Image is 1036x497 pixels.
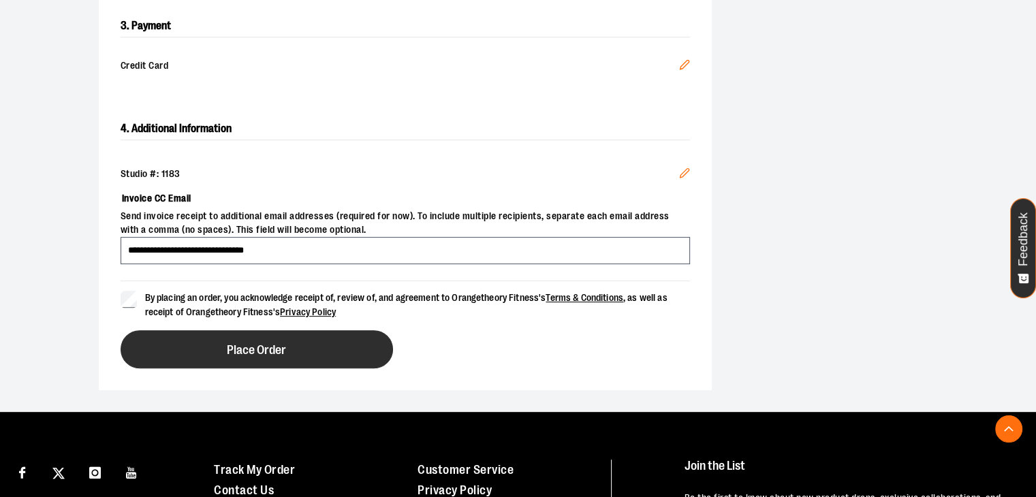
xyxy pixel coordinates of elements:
img: Twitter [52,467,65,479]
span: By placing an order, you acknowledge receipt of, review of, and agreement to Orangetheory Fitness... [145,292,668,317]
span: Feedback [1017,212,1030,266]
label: Invoice CC Email [121,187,690,210]
button: Edit [668,157,701,193]
button: Edit [668,48,701,85]
span: Place Order [227,344,286,357]
h4: Join the List [685,460,1009,485]
button: Back To Top [995,415,1022,443]
h2: 3. Payment [121,15,690,37]
a: Track My Order [214,463,295,477]
a: Visit our Instagram page [83,460,107,483]
a: Customer Service [418,463,514,477]
a: Visit our Facebook page [10,460,34,483]
span: Credit Card [121,59,679,74]
div: Studio #: 1183 [121,167,690,181]
a: Visit our Youtube page [120,460,144,483]
a: Contact Us [214,483,274,497]
a: Terms & Conditions [546,292,623,303]
input: By placing an order, you acknowledge receipt of, review of, and agreement to Orangetheory Fitness... [121,291,137,307]
a: Privacy Policy [418,483,492,497]
a: Visit our X page [47,460,71,483]
span: Send invoice receipt to additional email addresses (required for now). To include multiple recipi... [121,210,690,237]
a: Privacy Policy [280,306,336,317]
h2: 4. Additional Information [121,118,690,140]
button: Place Order [121,330,393,368]
button: Feedback - Show survey [1010,198,1036,298]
